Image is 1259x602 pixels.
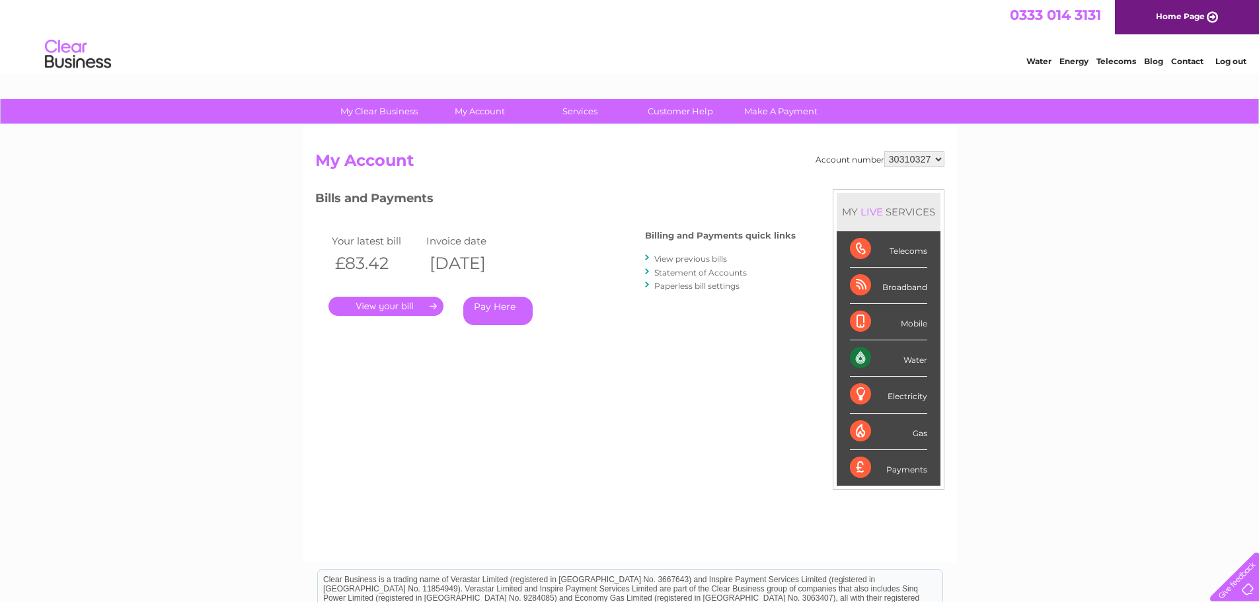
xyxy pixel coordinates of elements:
[858,206,886,218] div: LIVE
[654,254,727,264] a: View previous bills
[324,99,434,124] a: My Clear Business
[726,99,835,124] a: Make A Payment
[654,268,747,278] a: Statement of Accounts
[1171,56,1203,66] a: Contact
[44,34,112,75] img: logo.png
[850,414,927,450] div: Gas
[1144,56,1163,66] a: Blog
[425,99,534,124] a: My Account
[423,250,518,277] th: [DATE]
[816,151,944,167] div: Account number
[463,297,533,325] a: Pay Here
[1010,7,1101,23] a: 0333 014 3131
[1215,56,1246,66] a: Log out
[850,304,927,340] div: Mobile
[837,193,940,231] div: MY SERVICES
[328,297,443,316] a: .
[654,281,740,291] a: Paperless bill settings
[1026,56,1051,66] a: Water
[1059,56,1088,66] a: Energy
[850,231,927,268] div: Telecoms
[423,232,518,250] td: Invoice date
[850,450,927,486] div: Payments
[315,189,796,212] h3: Bills and Payments
[328,250,424,277] th: £83.42
[850,340,927,377] div: Water
[328,232,424,250] td: Your latest bill
[525,99,634,124] a: Services
[850,377,927,413] div: Electricity
[645,231,796,241] h4: Billing and Payments quick links
[626,99,735,124] a: Customer Help
[850,268,927,304] div: Broadband
[318,7,942,64] div: Clear Business is a trading name of Verastar Limited (registered in [GEOGRAPHIC_DATA] No. 3667643...
[1096,56,1136,66] a: Telecoms
[315,151,944,176] h2: My Account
